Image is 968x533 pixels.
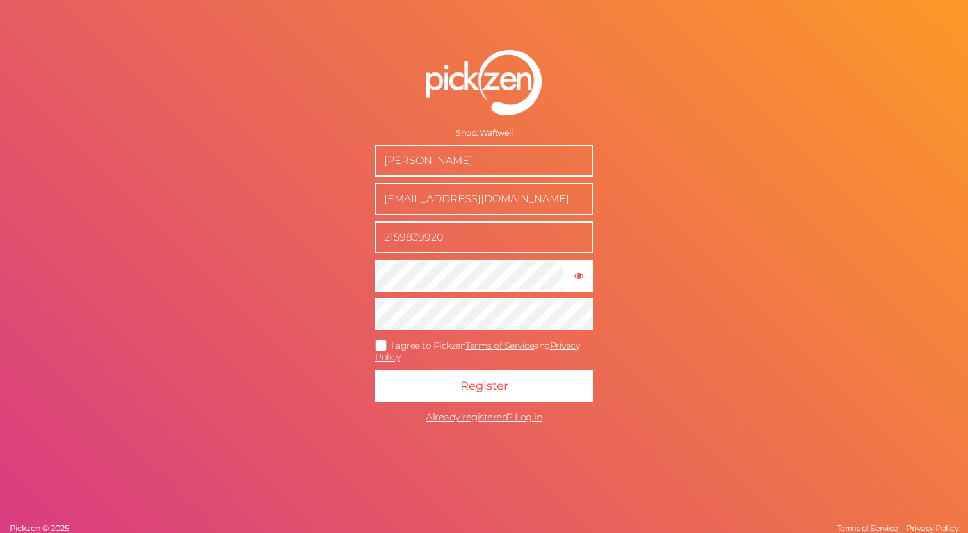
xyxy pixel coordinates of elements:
[375,370,593,402] button: Register
[375,340,579,363] span: I agree to Pickzen and .
[903,523,962,533] a: Privacy Policy
[375,183,593,215] input: Business e-mail
[465,340,534,351] a: Terms of Service
[426,411,542,423] span: Already registered? Log in
[375,340,579,363] a: Privacy Policy
[426,50,542,115] img: pz-logo-white.png
[834,523,901,533] a: Terms of Service
[6,523,72,533] a: Pickzen © 2025
[375,145,593,177] input: Name
[375,221,593,253] input: Phone
[375,128,593,138] div: Shop: Waftwell
[837,523,898,533] span: Terms of Service
[460,379,508,393] span: Register
[906,523,958,533] span: Privacy Policy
